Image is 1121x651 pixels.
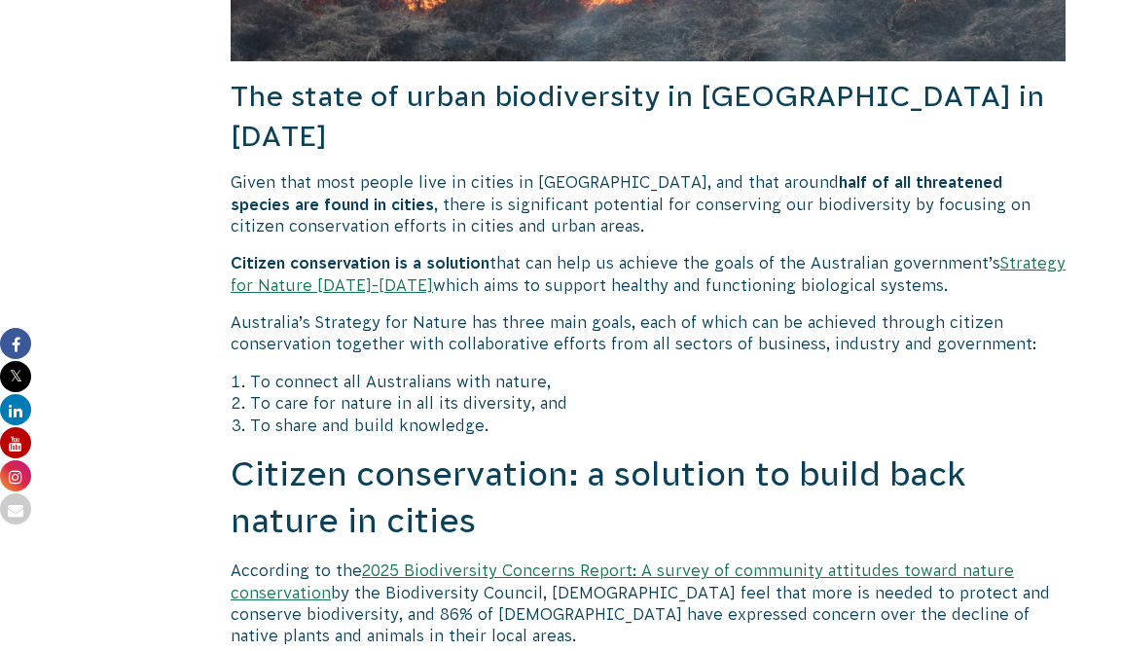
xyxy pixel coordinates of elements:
[231,254,1066,293] a: Strategy for Nature [DATE]-[DATE]
[231,171,1066,236] p: Given that most people live in cities in [GEOGRAPHIC_DATA], and that around , there is significan...
[231,452,1066,544] h2: Citizen conservation: a solution to build back nature in cities
[231,560,1066,647] p: According to the by the Biodiversity Council, [DEMOGRAPHIC_DATA] feel that more is needed to prot...
[231,252,1066,296] p: that can help us achieve the goals of the Australian government’s which aims to support healthy a...
[231,254,489,271] b: Citizen conservation is a solution
[231,561,1014,600] a: 2025 Biodiversity Concerns Report: A survey of community attitudes toward nature conservation
[250,392,1066,414] li: To care for nature in all its diversity, and
[231,77,1066,156] h3: The state of urban biodiversity in [GEOGRAPHIC_DATA] in [DATE]
[250,415,1066,436] li: To share and build knowledge.
[231,173,1002,212] b: half of all threatened species are found in cities
[250,371,1066,392] li: To connect all Australians with nature,
[231,311,1066,355] p: Australia’s Strategy for Nature has three main goals, each of which can be achieved through citiz...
